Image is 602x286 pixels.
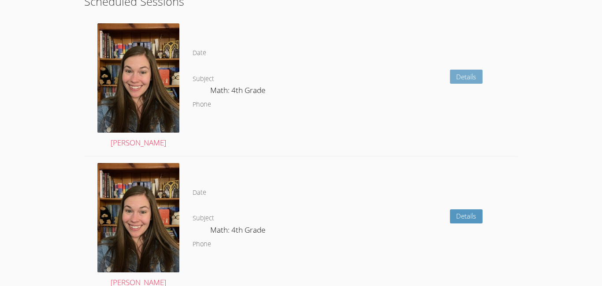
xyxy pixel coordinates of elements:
a: Details [450,70,483,84]
img: avatar.png [97,163,179,272]
img: avatar.png [97,23,179,133]
a: Details [450,209,483,224]
dd: Math: 4th Grade [210,224,267,239]
dt: Subject [193,213,214,224]
dt: Phone [193,239,211,250]
dt: Date [193,48,206,59]
dd: Math: 4th Grade [210,84,267,99]
dt: Subject [193,74,214,85]
dt: Phone [193,99,211,110]
dt: Date [193,187,206,198]
a: [PERSON_NAME] [97,23,179,149]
